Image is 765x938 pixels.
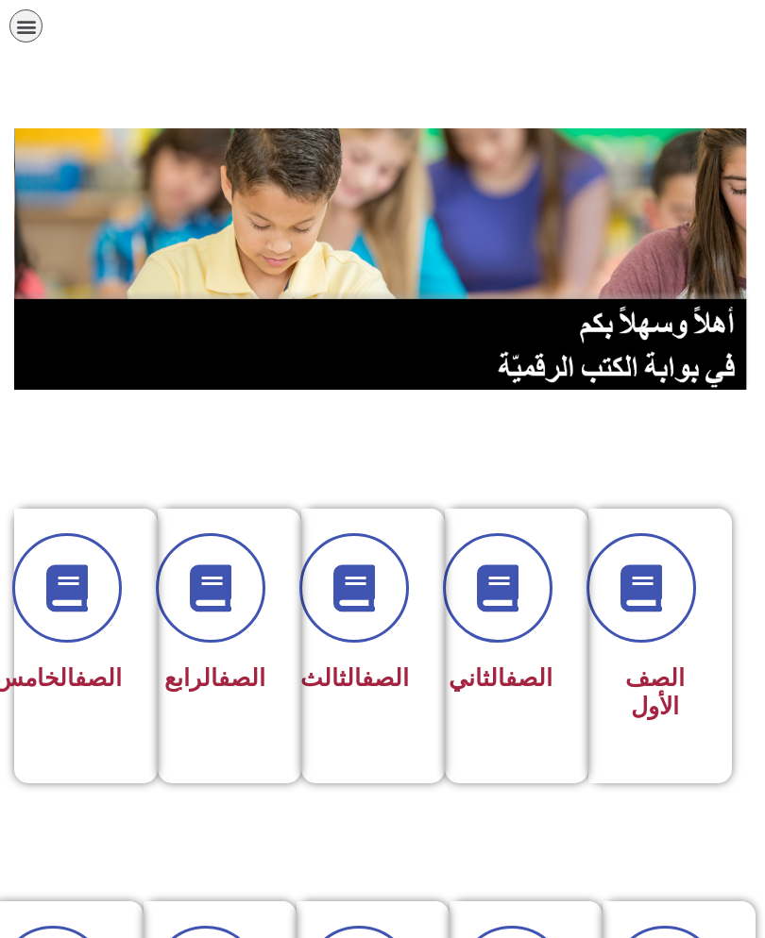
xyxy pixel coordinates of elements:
span: الثالث [300,664,409,692]
span: الصف الأول [625,664,685,720]
span: الثاني [449,664,552,692]
a: الصف [75,664,122,692]
div: כפתור פתיחת תפריט [9,9,42,42]
a: الصف [362,664,409,692]
span: الرابع [164,664,265,692]
a: الصف [505,664,552,692]
a: الصف [218,664,265,692]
